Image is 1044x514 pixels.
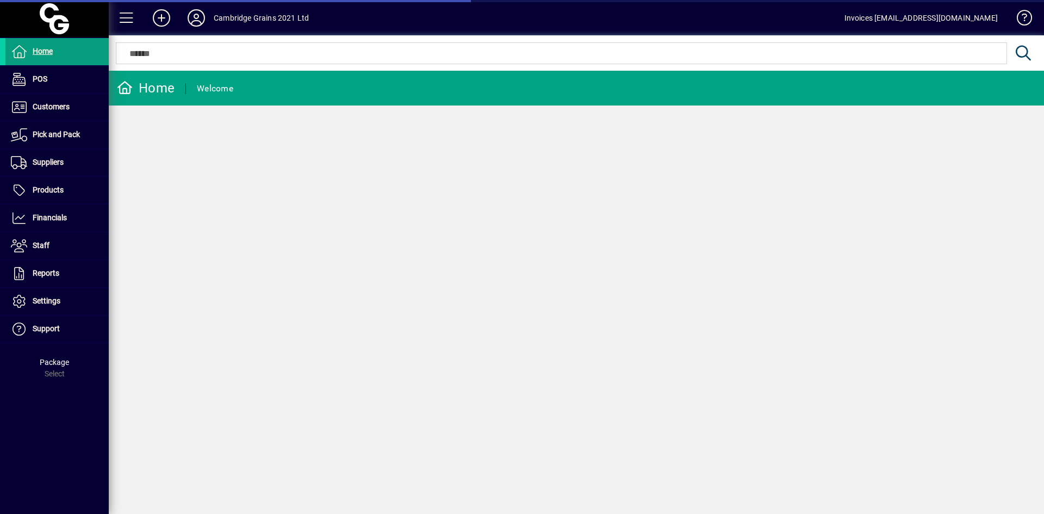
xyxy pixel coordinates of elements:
a: Knowledge Base [1009,2,1030,38]
a: Pick and Pack [5,121,109,148]
a: Support [5,315,109,343]
span: Staff [33,241,49,250]
a: Customers [5,94,109,121]
div: Invoices [EMAIL_ADDRESS][DOMAIN_NAME] [844,9,998,27]
div: Cambridge Grains 2021 Ltd [214,9,309,27]
span: Settings [33,296,60,305]
a: Staff [5,232,109,259]
a: POS [5,66,109,93]
span: Home [33,47,53,55]
span: Pick and Pack [33,130,80,139]
button: Profile [179,8,214,28]
span: Financials [33,213,67,222]
span: Suppliers [33,158,64,166]
button: Add [144,8,179,28]
span: Customers [33,102,70,111]
span: Package [40,358,69,367]
a: Financials [5,205,109,232]
span: Products [33,185,64,194]
a: Products [5,177,109,204]
a: Reports [5,260,109,287]
span: Support [33,324,60,333]
span: POS [33,75,47,83]
div: Welcome [197,80,233,97]
a: Settings [5,288,109,315]
a: Suppliers [5,149,109,176]
span: Reports [33,269,59,277]
div: Home [117,79,175,97]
